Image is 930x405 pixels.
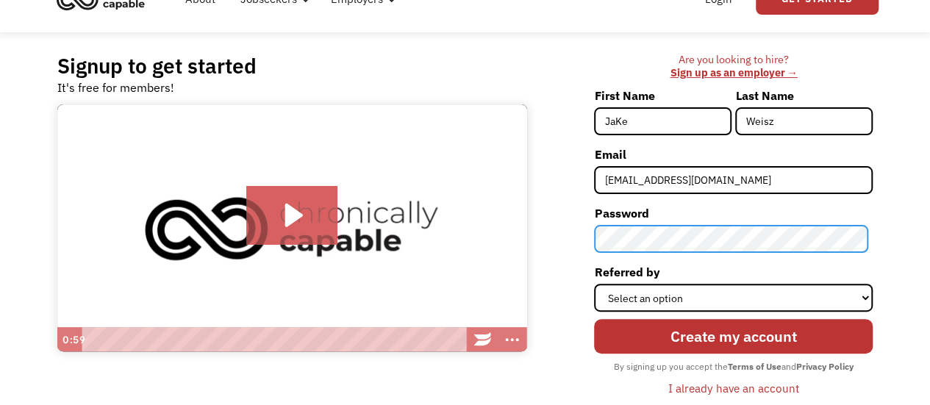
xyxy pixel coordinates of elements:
label: Referred by [594,260,873,284]
div: Are you looking to hire? ‍ [594,53,873,80]
button: Play Video: Introducing Chronically Capable [246,186,338,245]
a: I already have an account [657,376,810,401]
div: Playbar [89,327,461,352]
button: Show more buttons [498,327,527,352]
input: Create my account [594,319,873,353]
strong: Privacy Policy [796,361,854,372]
div: It's free for members! [57,79,174,96]
img: Introducing Chronically Capable [57,104,527,353]
input: Mitchell [735,107,873,135]
label: Last Name [735,84,873,107]
a: Wistia Logo -- Learn More [468,327,498,352]
div: By signing up you accept the and [607,357,861,376]
div: I already have an account [668,379,799,397]
a: Sign up as an employer → [670,65,797,79]
input: john@doe.com [594,166,873,194]
label: First Name [594,84,732,107]
strong: Terms of Use [728,361,781,372]
h2: Signup to get started [57,53,257,79]
input: Joni [594,107,732,135]
form: Member-Signup-Form [594,84,873,401]
label: Password [594,201,873,225]
label: Email [594,143,873,166]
